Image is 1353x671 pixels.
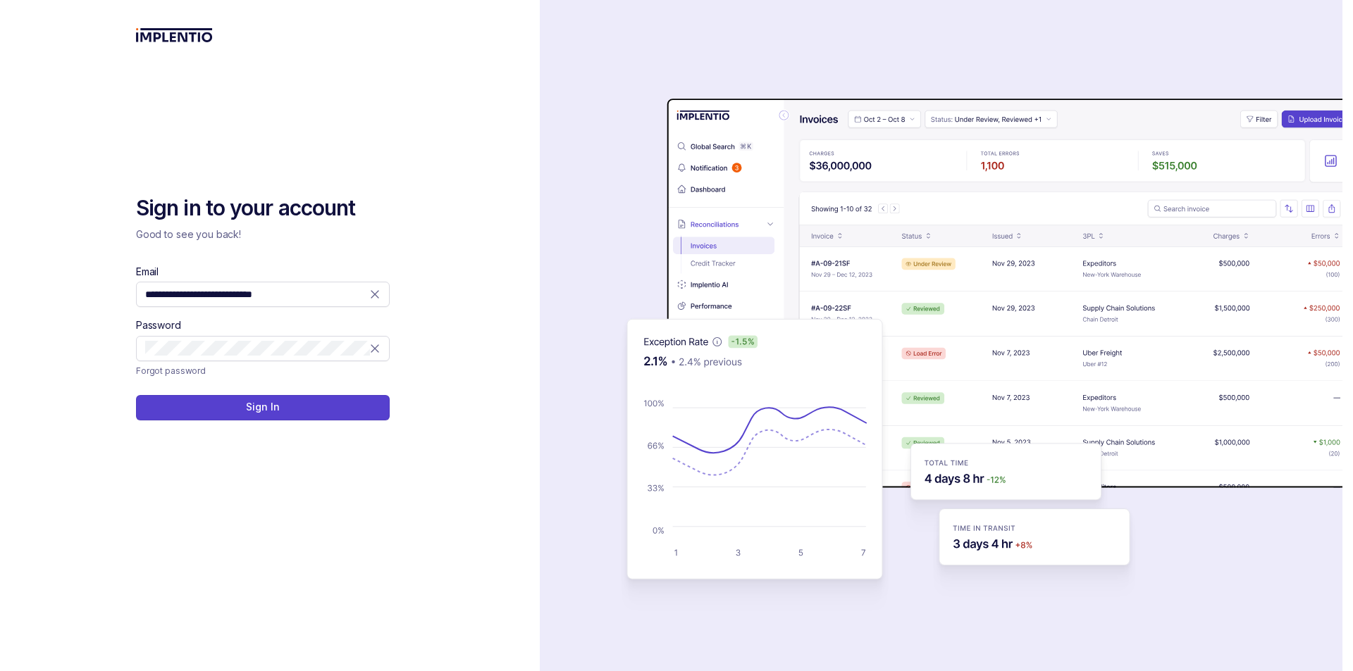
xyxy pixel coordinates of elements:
[136,364,206,378] p: Forgot password
[136,194,390,222] h2: Sign in to your account
[136,318,181,332] label: Password
[136,395,390,420] button: Sign In
[136,28,213,42] img: logo
[246,400,279,414] p: Sign In
[136,265,159,279] label: Email
[136,227,390,242] p: Good to see you back!
[136,364,206,378] a: Link Forgot password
